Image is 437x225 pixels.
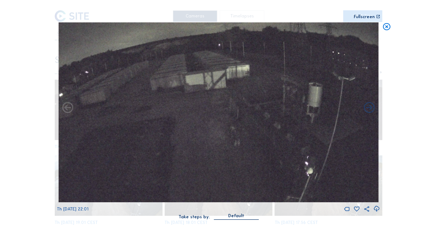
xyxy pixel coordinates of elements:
[178,215,210,219] div: Take steps by:
[228,213,244,219] div: Default
[57,206,89,211] span: Th [DATE] 22:01
[354,15,375,19] div: Fullscreen
[363,101,376,114] i: Back
[61,101,74,114] i: Forward
[214,213,259,219] div: Default
[58,22,378,202] img: Image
